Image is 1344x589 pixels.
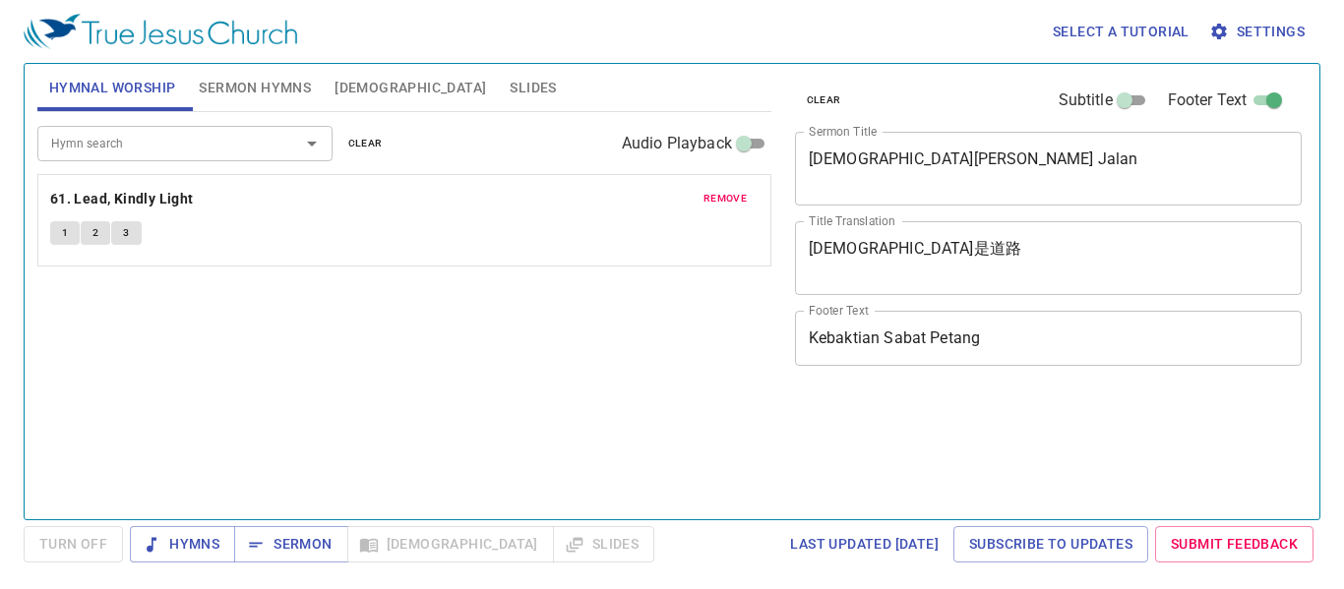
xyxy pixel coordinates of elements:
span: Select a tutorial [1053,20,1190,44]
span: clear [807,91,841,109]
a: Submit Feedback [1155,526,1313,562]
button: 3 [111,221,141,245]
span: Sermon [250,532,332,557]
textarea: [DEMOGRAPHIC_DATA]是道路 [809,239,1289,276]
button: remove [692,187,759,210]
button: clear [336,132,395,155]
span: 1 [62,224,68,242]
span: [DEMOGRAPHIC_DATA] [335,76,486,100]
span: clear [348,135,383,152]
button: 1 [50,221,80,245]
span: 3 [123,224,129,242]
button: Open [298,130,326,157]
span: Settings [1213,20,1305,44]
button: 61. Lead, Kindly Light [50,187,197,211]
button: Hymns [130,526,235,562]
button: clear [795,88,853,112]
span: remove [703,190,747,207]
span: Last updated [DATE] [790,532,939,557]
textarea: [DEMOGRAPHIC_DATA][PERSON_NAME] Jalan [809,149,1289,187]
span: Hymnal Worship [49,76,176,100]
a: Subscribe to Updates [953,526,1148,562]
span: Sermon Hymns [199,76,311,100]
button: Settings [1205,14,1313,50]
span: Subtitle [1059,88,1113,112]
iframe: from-child [787,386,1203,563]
span: Audio Playback [622,132,732,155]
b: 61. Lead, Kindly Light [50,187,194,211]
span: Hymns [146,532,219,557]
span: Subscribe to Updates [969,532,1132,557]
img: True Jesus Church [24,14,297,49]
button: 2 [81,221,110,245]
button: Sermon [234,526,347,562]
button: Select a tutorial [1045,14,1197,50]
span: Slides [510,76,556,100]
span: Submit Feedback [1171,532,1298,557]
a: Last updated [DATE] [782,526,947,562]
span: 2 [92,224,98,242]
span: Footer Text [1168,88,1248,112]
